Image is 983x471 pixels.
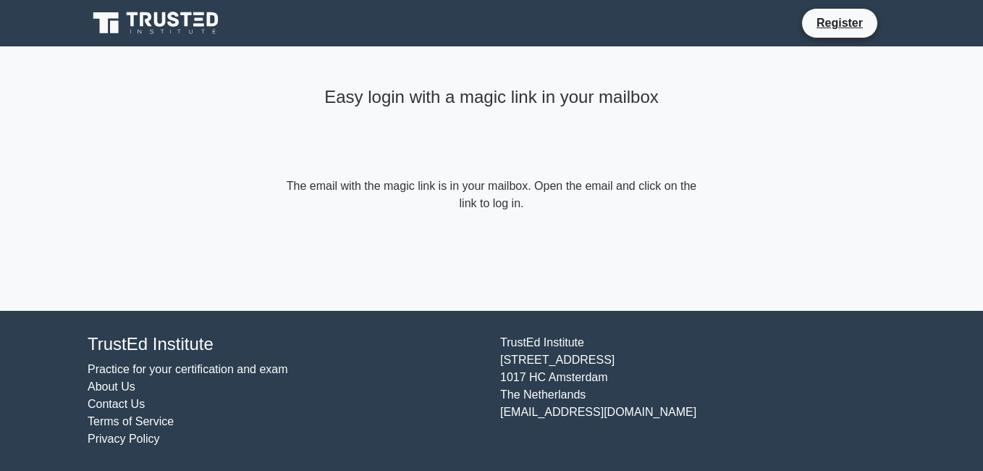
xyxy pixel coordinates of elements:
a: About Us [88,380,135,393]
a: Contact Us [88,398,145,410]
div: TrustEd Institute [STREET_ADDRESS] 1017 HC Amsterdam The Netherlands [EMAIL_ADDRESS][DOMAIN_NAME] [491,334,904,448]
a: Privacy Policy [88,433,160,445]
a: Terms of Service [88,415,174,428]
h4: TrustEd Institute [88,334,483,355]
a: Practice for your certification and exam [88,363,288,375]
a: Register [808,14,872,32]
h4: Easy login with a magic link in your mailbox [283,87,700,108]
form: The email with the magic link is in your mailbox. Open the email and click on the link to log in. [283,178,700,212]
